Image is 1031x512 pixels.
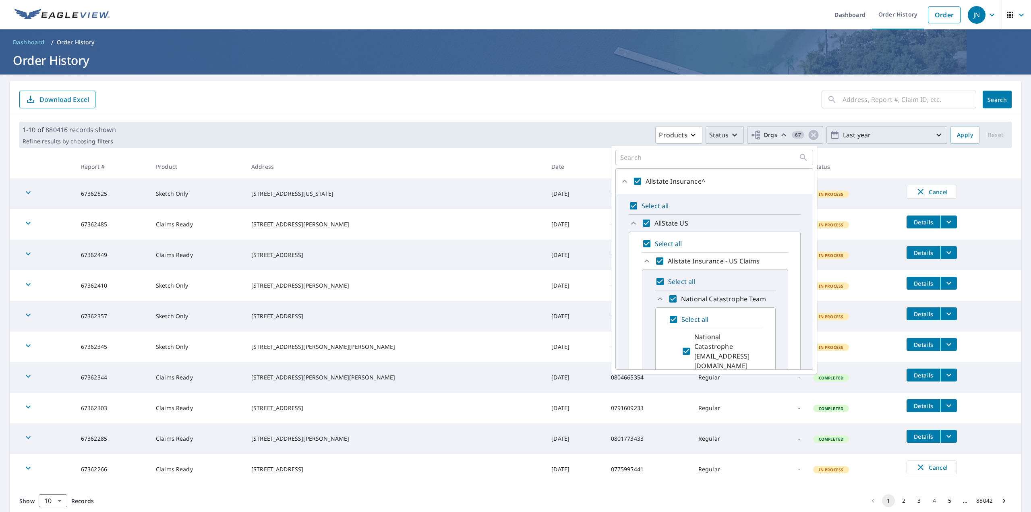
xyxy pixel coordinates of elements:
p: Refine results by choosing filters [23,138,116,145]
span: In Process [814,467,849,473]
td: Claims Ready [149,393,245,423]
td: 0791609233 [605,393,692,423]
th: Claim ID [605,155,692,178]
button: Cancel [907,460,957,474]
nav: pagination navigation [865,494,1012,507]
div: [STREET_ADDRESS] [251,251,538,259]
td: Regular [692,454,759,485]
button: page 1 [882,494,895,507]
button: Go to page 3 [913,494,925,507]
nav: breadcrumb [10,36,1021,49]
span: In Process [814,222,849,228]
div: [STREET_ADDRESS][PERSON_NAME][PERSON_NAME] [251,373,538,381]
td: Claims Ready [149,362,245,393]
span: Details [911,280,936,287]
td: 67362357 [75,301,149,332]
td: [DATE] [545,362,604,393]
button: filesDropdownBtn-67362449 [940,246,957,259]
div: … [959,497,971,505]
td: Sketch Only [149,332,245,362]
label: Select all [681,315,709,324]
p: Products [659,130,687,140]
p: Status [709,130,729,140]
label: Allstate Insurance^ [646,176,705,186]
label: Select all [668,277,696,286]
th: Address [245,155,545,178]
td: [DATE] [545,332,604,362]
td: 67362285 [75,423,149,454]
span: 67 [792,132,804,138]
li: / [51,37,54,47]
span: In Process [814,314,849,319]
td: Regular [692,393,759,423]
span: Cancel [915,187,948,197]
td: 0796709251 [605,178,692,209]
td: 0804514370 [605,270,692,301]
td: Sketch Only [149,301,245,332]
td: Claims Ready [149,454,245,485]
img: EV Logo [14,9,110,21]
button: detailsBtn-67362357 [907,307,940,320]
span: Completed [814,375,848,381]
th: Report # [75,155,149,178]
span: Details [911,341,936,348]
span: Search [989,96,1005,104]
label: National Catastrophe Team [681,294,766,304]
button: Cancel [907,185,957,199]
td: 0803815083 [605,301,692,332]
button: Search [983,91,1012,108]
div: Show 10 records [39,494,67,507]
td: 0775995441 [605,454,692,485]
span: Details [911,310,936,318]
input: Search [620,154,799,162]
button: filesDropdownBtn-67362285 [940,430,957,443]
div: [STREET_ADDRESS][PERSON_NAME][PERSON_NAME] [251,343,538,351]
button: Go to next page [998,494,1010,507]
td: Regular [692,362,759,393]
span: Records [71,497,94,505]
label: AllState US [654,218,688,228]
p: 1-10 of 880416 records shown [23,125,116,135]
span: Details [911,218,936,226]
td: 0804534899 [605,209,692,240]
div: [STREET_ADDRESS][PERSON_NAME] [251,282,538,290]
td: 67362410 [75,270,149,301]
td: Sketch Only [149,178,245,209]
td: 0804665354 [605,362,692,393]
label: Allstate Insurance - US Claims [668,256,760,266]
span: Details [911,402,936,410]
button: Orgs67 [747,126,823,144]
td: 67362449 [75,240,149,270]
div: [STREET_ADDRESS] [251,465,538,473]
td: 0801773433 [605,423,692,454]
a: Dashboard [10,36,48,49]
td: Claims Ready [149,423,245,454]
label: Select all [642,201,669,211]
span: Completed [814,436,848,442]
td: Sketch Only [149,270,245,301]
p: Last year [840,128,934,142]
button: filesDropdownBtn-67362345 [940,338,957,351]
th: Product [149,155,245,178]
td: 67362303 [75,393,149,423]
button: Apply [950,126,979,144]
td: [DATE] [545,209,604,240]
button: Go to page 88042 [974,494,995,507]
p: Download Excel [39,95,89,104]
th: Date [545,155,604,178]
div: [STREET_ADDRESS][PERSON_NAME] [251,435,538,443]
span: In Process [814,283,849,289]
td: Claims Ready [149,240,245,270]
button: Go to page 4 [928,494,941,507]
h1: Order History [10,52,1021,68]
span: In Process [814,344,849,350]
span: Dashboard [13,38,45,46]
span: Cancel [915,462,948,472]
button: detailsBtn-67362345 [907,338,940,351]
td: - [759,362,807,393]
button: filesDropdownBtn-67362357 [940,307,957,320]
td: 0804689248 [605,240,692,270]
div: [STREET_ADDRESS][PERSON_NAME] [251,220,538,228]
span: Completed [814,406,848,411]
button: Go to page 5 [943,494,956,507]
